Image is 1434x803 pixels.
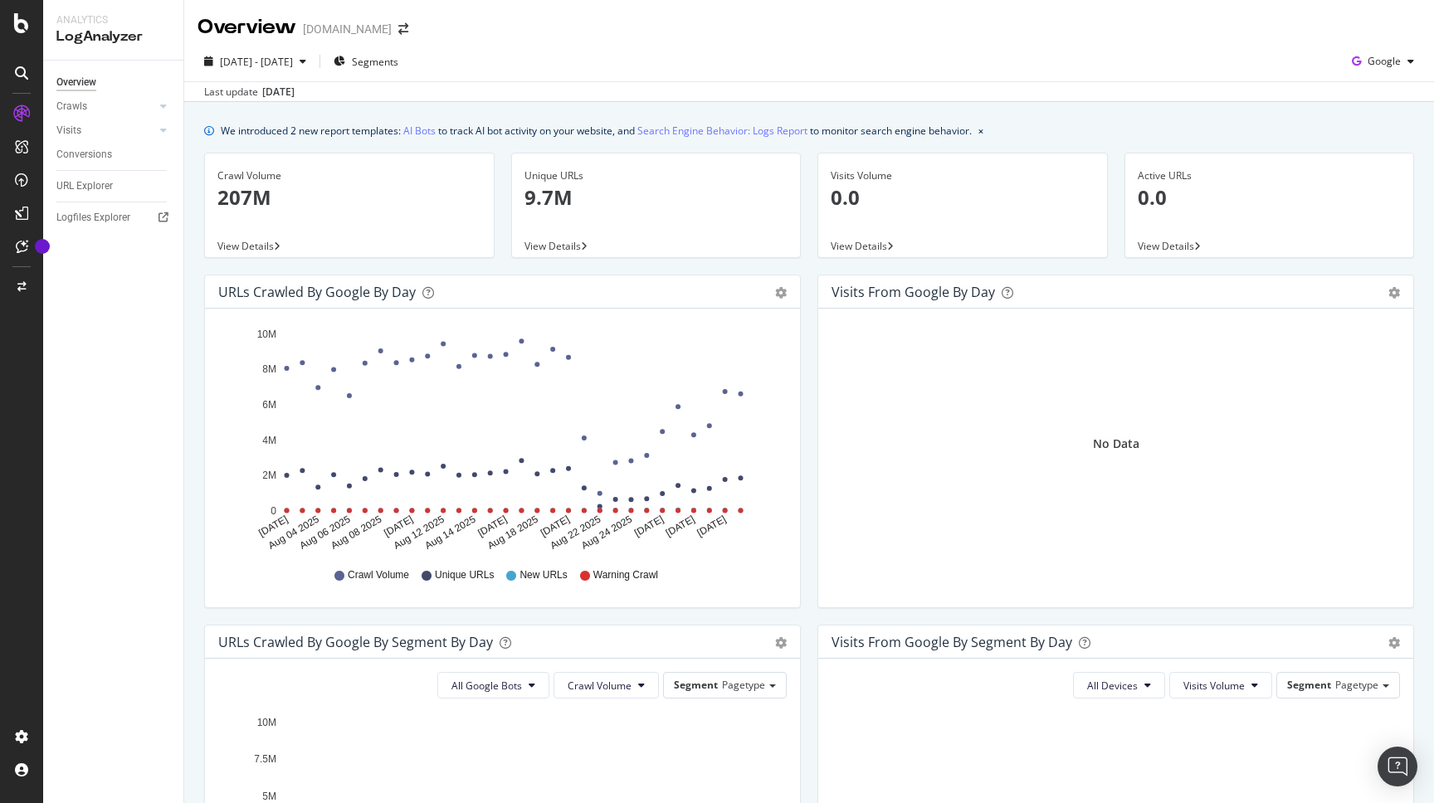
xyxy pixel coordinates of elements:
[271,505,276,517] text: 0
[423,513,478,552] text: Aug 14 2025
[204,85,295,100] div: Last update
[1138,168,1402,183] div: Active URLs
[1138,239,1194,253] span: View Details
[262,85,295,100] div: [DATE]
[204,122,1414,139] div: info banner
[56,98,87,115] div: Crawls
[56,74,172,91] a: Overview
[632,513,666,539] text: [DATE]
[217,239,274,253] span: View Details
[831,183,1095,212] p: 0.0
[832,634,1072,650] div: Visits from Google By Segment By Day
[579,513,634,552] text: Aug 24 2025
[1093,436,1139,452] div: No Data
[437,672,549,698] button: All Google Bots
[832,284,995,300] div: Visits from Google by day
[664,513,697,539] text: [DATE]
[1388,637,1400,649] div: gear
[198,48,313,75] button: [DATE] - [DATE]
[56,122,81,139] div: Visits
[398,23,408,35] div: arrow-right-arrow-left
[218,284,416,300] div: URLs Crawled by Google by day
[831,239,887,253] span: View Details
[329,513,383,552] text: Aug 08 2025
[674,678,718,692] span: Segment
[1388,287,1400,299] div: gear
[256,513,290,539] text: [DATE]
[637,122,807,139] a: Search Engine Behavior: Logs Report
[974,119,988,143] button: close banner
[1087,679,1138,693] span: All Devices
[775,287,787,299] div: gear
[352,55,398,69] span: Segments
[56,178,172,195] a: URL Explorer
[218,322,787,552] svg: A chart.
[262,364,276,376] text: 8M
[1368,54,1401,68] span: Google
[392,513,446,552] text: Aug 12 2025
[56,98,155,115] a: Crawls
[1183,679,1245,693] span: Visits Volume
[1169,672,1272,698] button: Visits Volume
[56,146,112,163] div: Conversions
[217,183,481,212] p: 207M
[1073,672,1165,698] button: All Devices
[524,168,788,183] div: Unique URLs
[220,55,293,69] span: [DATE] - [DATE]
[303,21,392,37] div: [DOMAIN_NAME]
[56,27,170,46] div: LogAnalyzer
[257,717,276,728] text: 10M
[539,513,572,539] text: [DATE]
[217,168,481,183] div: Crawl Volume
[1138,183,1402,212] p: 0.0
[262,470,276,481] text: 2M
[198,13,296,41] div: Overview
[254,753,276,765] text: 7.5M
[56,74,96,91] div: Overview
[1378,747,1417,786] div: Open Intercom Messenger
[548,513,602,552] text: Aug 22 2025
[554,672,659,698] button: Crawl Volume
[348,568,409,582] span: Crawl Volume
[775,637,787,649] div: gear
[35,239,50,254] div: Tooltip anchor
[1335,678,1378,692] span: Pagetype
[1345,48,1421,75] button: Google
[56,209,172,226] a: Logfiles Explorer
[257,328,276,340] text: 10M
[451,679,522,693] span: All Google Bots
[593,568,658,582] span: Warning Crawl
[56,209,130,226] div: Logfiles Explorer
[524,183,788,212] p: 9.7M
[56,146,172,163] a: Conversions
[266,513,321,552] text: Aug 04 2025
[56,122,155,139] a: Visits
[218,634,493,650] div: URLs Crawled by Google By Segment By Day
[485,513,540,552] text: Aug 18 2025
[519,568,567,582] span: New URLs
[382,513,415,539] text: [DATE]
[221,122,972,139] div: We introduced 2 new report templates: to track AI bot activity on your website, and to monitor se...
[56,178,113,195] div: URL Explorer
[298,513,353,552] text: Aug 06 2025
[476,513,509,539] text: [DATE]
[831,168,1095,183] div: Visits Volume
[262,791,276,802] text: 5M
[403,122,436,139] a: AI Bots
[695,513,729,539] text: [DATE]
[262,399,276,411] text: 6M
[435,568,494,582] span: Unique URLs
[1287,678,1331,692] span: Segment
[327,48,405,75] button: Segments
[56,13,170,27] div: Analytics
[524,239,581,253] span: View Details
[722,678,765,692] span: Pagetype
[568,679,632,693] span: Crawl Volume
[262,435,276,446] text: 4M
